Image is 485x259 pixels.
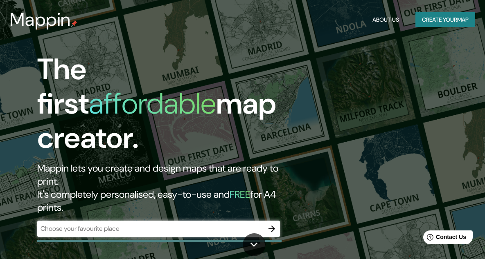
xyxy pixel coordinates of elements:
iframe: Help widget launcher [412,227,476,250]
h2: Mappin lets you create and design maps that are ready to print. It's completely personalised, eas... [37,162,280,214]
h1: The first map creator. [37,52,280,162]
h3: Mappin [10,9,71,30]
h5: FREE [230,188,250,201]
button: Create yourmap [415,12,475,27]
button: About Us [369,12,402,27]
input: Choose your favourite place [37,224,264,233]
h1: affordable [89,85,216,123]
img: mappin-pin [71,20,77,27]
